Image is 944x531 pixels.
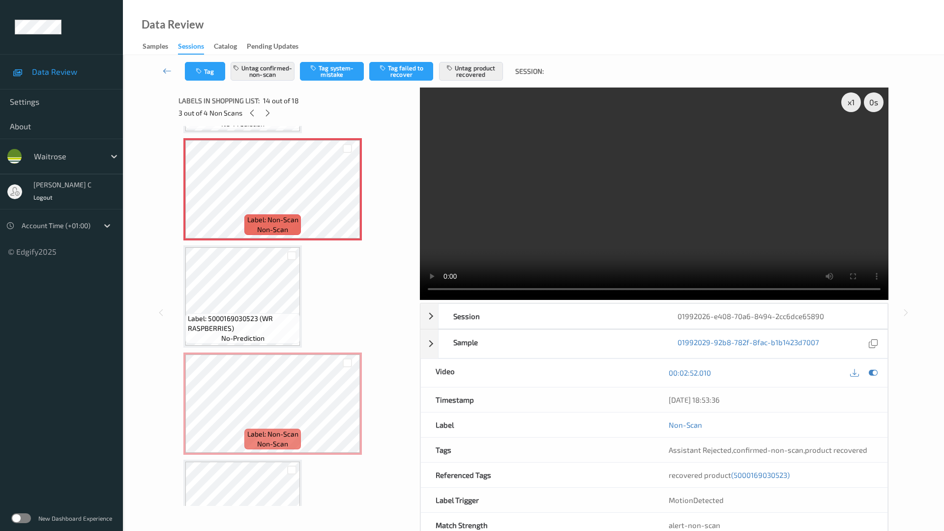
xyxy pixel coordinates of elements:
[439,330,663,358] div: Sample
[733,445,803,454] span: confirmed-non-scan
[420,329,888,358] div: Sample01992029-92b8-782f-8fac-b1b1423d7007
[247,215,298,225] span: Label: Non-Scan
[178,107,413,119] div: 3 out of 4 Non Scans
[654,488,887,512] div: MotionDetected
[669,445,867,454] span: , ,
[669,368,711,378] a: 00:02:52.010
[185,62,225,81] button: Tag
[257,439,288,449] span: non-scan
[247,429,298,439] span: Label: Non-Scan
[178,40,214,55] a: Sessions
[257,225,288,235] span: non-scan
[439,62,503,81] button: Untag product recovered
[231,62,295,81] button: Untag confirmed-non-scan
[731,471,790,479] span: (5000169030523)
[669,471,790,479] span: recovered product
[669,395,873,405] div: [DATE] 18:53:36
[421,463,654,487] div: Referenced Tags
[178,96,260,106] span: Labels in shopping list:
[247,41,298,54] div: Pending Updates
[669,420,702,430] a: Non-Scan
[439,304,663,328] div: Session
[864,92,884,112] div: 0 s
[841,92,861,112] div: x 1
[369,62,433,81] button: Tag failed to recover
[214,41,237,54] div: Catalog
[188,314,297,333] span: Label: 5000169030523 (WR RASPBERRIES)
[421,413,654,437] div: Label
[421,359,654,387] div: Video
[214,40,247,54] a: Catalog
[678,337,819,351] a: 01992029-92b8-782f-8fac-b1b1423d7007
[143,41,168,54] div: Samples
[263,96,299,106] span: 14 out of 18
[421,488,654,512] div: Label Trigger
[420,303,888,329] div: Session01992026-e408-70a6-8494-2cc6dce65890
[805,445,867,454] span: product recovered
[421,438,654,462] div: Tags
[421,387,654,412] div: Timestamp
[247,40,308,54] a: Pending Updates
[669,520,873,530] div: alert-non-scan
[143,40,178,54] a: Samples
[300,62,364,81] button: Tag system-mistake
[142,20,204,29] div: Data Review
[663,304,887,328] div: 01992026-e408-70a6-8494-2cc6dce65890
[221,333,265,343] span: no-prediction
[669,445,732,454] span: Assistant Rejected
[515,66,544,76] span: Session:
[178,41,204,55] div: Sessions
